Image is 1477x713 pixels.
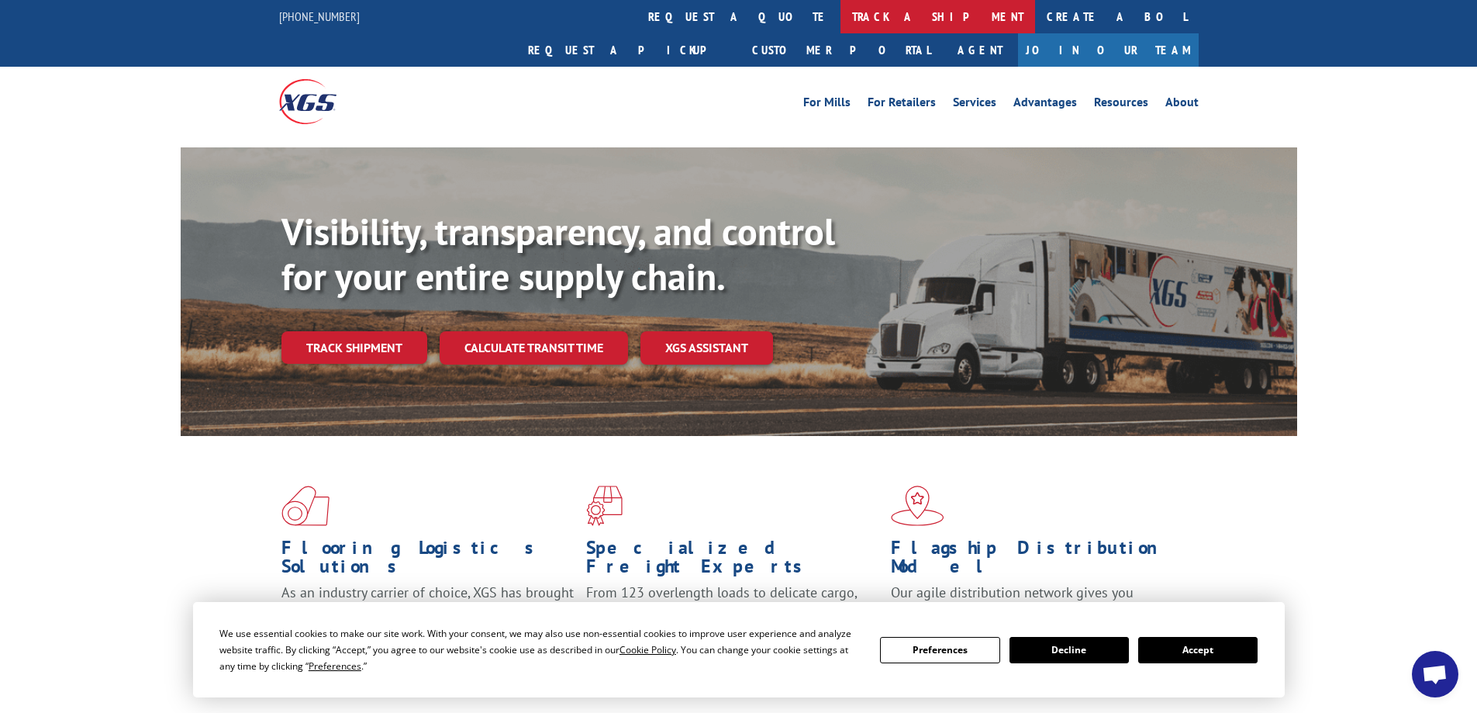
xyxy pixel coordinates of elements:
[868,96,936,113] a: For Retailers
[1009,637,1129,663] button: Decline
[1094,96,1148,113] a: Resources
[193,602,1285,697] div: Cookie Consent Prompt
[640,331,773,365] a: XGS ASSISTANT
[219,625,861,674] div: We use essential cookies to make our site work. With your consent, we may also use non-essential ...
[1138,637,1258,663] button: Accept
[281,331,427,364] a: Track shipment
[891,583,1176,620] span: Our agile distribution network gives you nationwide inventory management on demand.
[953,96,996,113] a: Services
[281,207,835,300] b: Visibility, transparency, and control for your entire supply chain.
[1018,33,1199,67] a: Join Our Team
[309,659,361,673] span: Preferences
[279,9,360,24] a: [PHONE_NUMBER]
[586,583,879,652] p: From 123 overlength loads to delicate cargo, our experienced staff knows the best way to move you...
[586,486,623,526] img: xgs-icon-focused-on-flooring-red
[281,538,575,583] h1: Flooring Logistics Solutions
[891,486,944,526] img: xgs-icon-flagship-distribution-model-red
[1165,96,1199,113] a: About
[1412,651,1458,697] div: Open chat
[281,583,574,639] span: As an industry carrier of choice, XGS has brought innovation and dedication to flooring logistics...
[1013,96,1077,113] a: Advantages
[619,643,676,656] span: Cookie Policy
[586,538,879,583] h1: Specialized Freight Experts
[440,331,628,365] a: Calculate transit time
[880,637,999,663] button: Preferences
[516,33,740,67] a: Request a pickup
[740,33,942,67] a: Customer Portal
[803,96,851,113] a: For Mills
[281,486,330,526] img: xgs-icon-total-supply-chain-intelligence-red
[891,538,1184,583] h1: Flagship Distribution Model
[942,33,1018,67] a: Agent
